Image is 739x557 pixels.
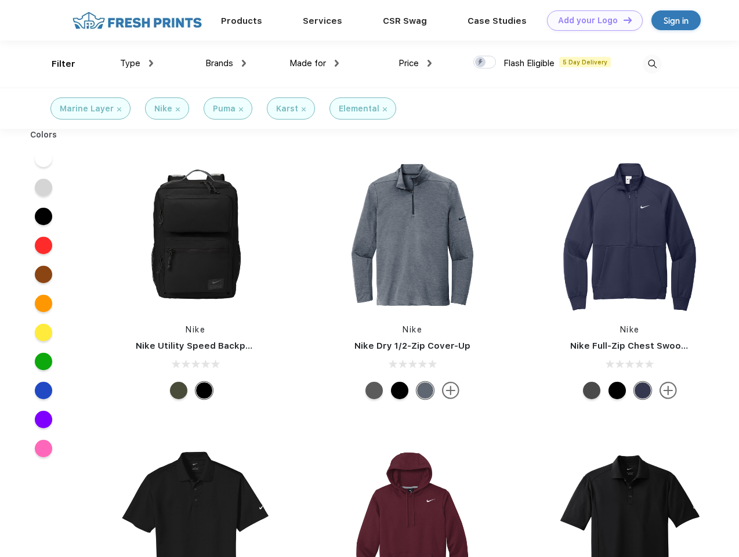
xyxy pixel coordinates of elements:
[403,325,422,334] a: Nike
[242,60,246,67] img: dropdown.png
[335,158,490,312] img: func=resize&h=266
[339,103,379,115] div: Elemental
[195,382,213,399] div: Black
[170,382,187,399] div: Cargo Khaki
[186,325,205,334] a: Nike
[213,103,236,115] div: Puma
[205,58,233,68] span: Brands
[136,341,261,351] a: Nike Utility Speed Backpack
[276,103,298,115] div: Karst
[634,382,651,399] div: Midnight Navy
[221,16,262,26] a: Products
[289,58,326,68] span: Made for
[624,17,632,23] img: DT
[558,16,618,26] div: Add your Logo
[643,55,662,74] img: desktop_search.svg
[118,158,273,312] img: func=resize&h=266
[302,107,306,111] img: filter_cancel.svg
[354,341,470,351] a: Nike Dry 1/2-Zip Cover-Up
[608,382,626,399] div: Black
[120,58,140,68] span: Type
[620,325,640,334] a: Nike
[660,382,677,399] img: more.svg
[365,382,383,399] div: Black Heather
[52,57,75,71] div: Filter
[503,58,555,68] span: Flash Eligible
[149,60,153,67] img: dropdown.png
[239,107,243,111] img: filter_cancel.svg
[303,16,342,26] a: Services
[583,382,600,399] div: Anthracite
[664,14,689,27] div: Sign in
[60,103,114,115] div: Marine Layer
[651,10,701,30] a: Sign in
[399,58,419,68] span: Price
[428,60,432,67] img: dropdown.png
[570,341,724,351] a: Nike Full-Zip Chest Swoosh Jacket
[335,60,339,67] img: dropdown.png
[21,129,66,141] div: Colors
[553,158,707,312] img: func=resize&h=266
[154,103,172,115] div: Nike
[69,10,205,31] img: fo%20logo%202.webp
[391,382,408,399] div: Black
[383,16,427,26] a: CSR Swag
[559,57,611,67] span: 5 Day Delivery
[442,382,459,399] img: more.svg
[383,107,387,111] img: filter_cancel.svg
[176,107,180,111] img: filter_cancel.svg
[416,382,434,399] div: Navy Heather
[117,107,121,111] img: filter_cancel.svg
